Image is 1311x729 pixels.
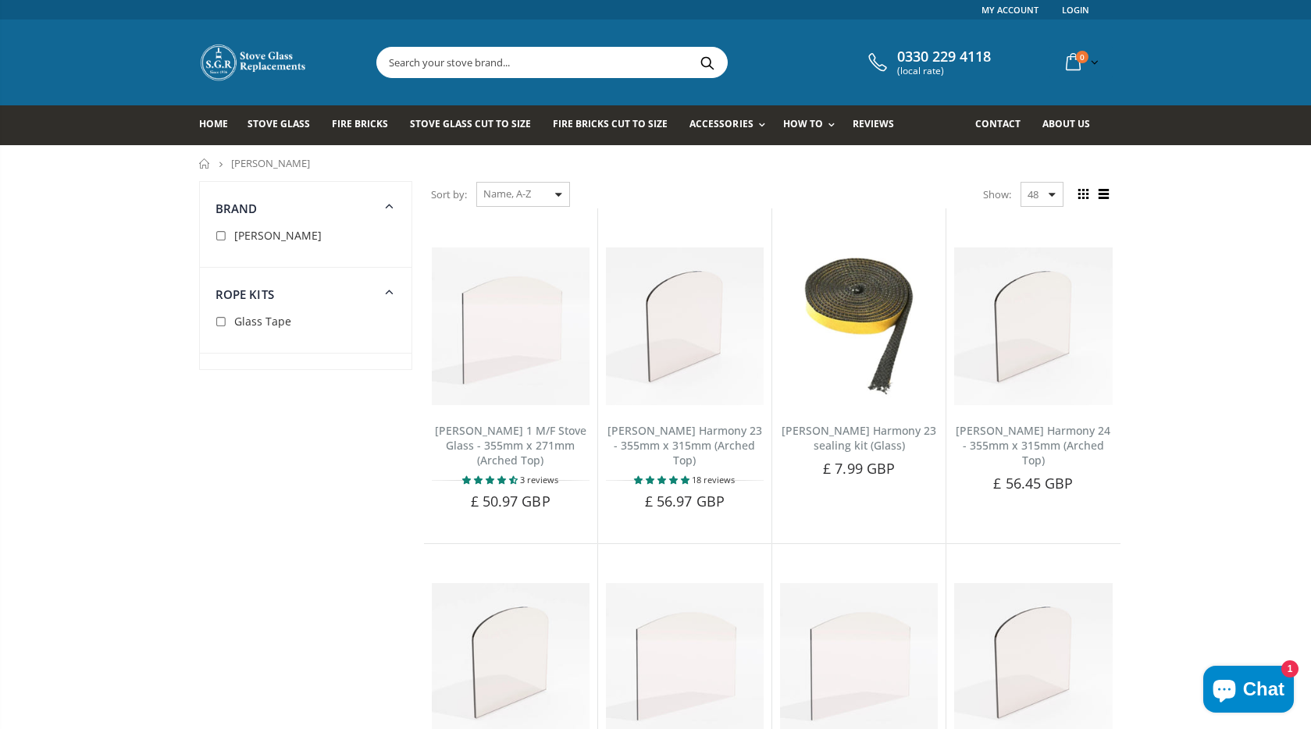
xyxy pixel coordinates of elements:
span: Stove Glass Cut To Size [410,117,531,130]
span: £ 56.97 GBP [645,492,725,510]
a: Home [199,105,240,145]
img: Stove Glass Replacement [199,43,308,82]
img: Nestor Martin Harmony 24 arched top stove glass [954,247,1112,405]
span: 4.94 stars [634,474,692,485]
span: Stove Glass [248,117,310,130]
a: Stove Glass Cut To Size [410,105,543,145]
span: Fire Bricks [332,117,388,130]
span: Fire Bricks Cut To Size [553,117,668,130]
a: Reviews [853,105,906,145]
img: Nestor Harmony 1 M/F arched top stove glass [432,247,590,405]
span: About us [1042,117,1090,130]
span: Rope Kits [216,286,274,302]
a: Contact [975,105,1032,145]
span: Grid view [1075,186,1092,203]
span: Sort by: [431,181,467,208]
span: (local rate) [897,66,991,76]
span: £ 7.99 GBP [823,459,895,478]
span: £ 50.97 GBP [471,492,550,510]
span: Glass Tape [234,314,291,329]
a: Accessories [689,105,772,145]
a: [PERSON_NAME] Harmony 24 - 355mm x 315mm (Arched Top) [956,423,1110,468]
span: £ 56.45 GBP [993,474,1073,493]
a: 0330 229 4118 (local rate) [864,48,991,76]
span: Show: [983,182,1011,207]
a: Stove Glass [248,105,322,145]
span: Accessories [689,117,753,130]
a: [PERSON_NAME] Harmony 23 - 355mm x 315mm (Arched Top) [607,423,762,468]
span: 4.67 stars [462,474,520,485]
span: List view [1095,186,1113,203]
span: Reviews [853,117,894,130]
span: Brand [216,201,258,216]
a: [PERSON_NAME] Harmony 23 sealing kit (Glass) [782,423,936,453]
span: How To [783,117,823,130]
a: 0 [1060,47,1102,77]
a: Home [199,158,211,169]
button: Search [690,48,725,77]
span: [PERSON_NAME] [234,228,322,243]
inbox-online-store-chat: Shopify online store chat [1199,666,1299,717]
span: Contact [975,117,1021,130]
span: Home [199,117,228,130]
a: [PERSON_NAME] 1 M/F Stove Glass - 355mm x 271mm (Arched Top) [435,423,586,468]
span: 18 reviews [692,474,735,485]
a: Fire Bricks [332,105,400,145]
img: Nestor Martin Harmony 23 replacement stove glass [606,247,764,405]
a: How To [783,105,843,145]
span: [PERSON_NAME] [231,156,310,170]
input: Search your stove brand... [377,48,902,77]
a: About us [1042,105,1102,145]
span: 0330 229 4118 [897,48,991,66]
span: 0 [1076,51,1088,63]
img: Nestor Martin Harmony 43 sealing kit (Glass) [780,247,938,405]
span: 3 reviews [520,474,558,485]
a: Fire Bricks Cut To Size [553,105,679,145]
